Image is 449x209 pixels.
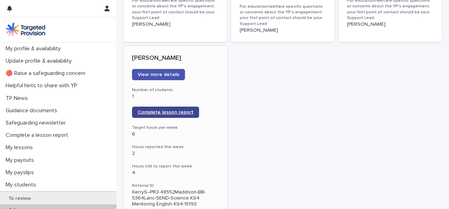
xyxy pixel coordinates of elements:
span: Complete lesson report [138,110,193,115]
p: [PERSON_NAME] [347,21,433,27]
p: My payslips [3,169,40,176]
p: Guidance documents [3,107,63,114]
p: TP News [3,95,34,102]
p: [PERSON_NAME] [132,55,218,62]
h3: Hours still to report this week [132,164,218,169]
p: 1 [132,94,218,100]
a: View more details [132,69,185,80]
p: [PERSON_NAME] [240,27,326,33]
p: 4 [132,170,218,176]
p: Complete a lesson report [3,132,74,139]
span: View more details [138,72,179,77]
a: Complete lesson report [132,107,199,118]
p: 6 [132,131,218,137]
p: My lessons [3,144,38,151]
p: To review [3,196,36,202]
p: My payouts [3,157,40,164]
p: My students [3,182,42,188]
h3: Number of students [132,87,218,93]
h3: Referral ID [132,183,218,189]
p: Helpful hints to share with YP [3,82,83,89]
p: My profile & availability [3,45,66,52]
h3: Target hours per week [132,125,218,131]
h3: For education/welfare specific questions or concerns about the YP's engagement, your first point ... [240,4,326,27]
h3: Hours reported this week [132,144,218,150]
p: Safeguarding newsletter [3,120,71,126]
p: [PERSON_NAME] [132,21,218,27]
p: 2 [132,151,218,157]
p: Update profile & availability [3,58,77,64]
p: 🔴 Raise a safeguarding concern [3,70,91,77]
p: KerryS--PR2-48552Maddison-BB-5364Lanc-SEND-Science KS4 Mentoring English KS4-15193 [132,189,218,207]
img: M5nRWzHhSzIhMunXDL62 [6,23,45,37]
